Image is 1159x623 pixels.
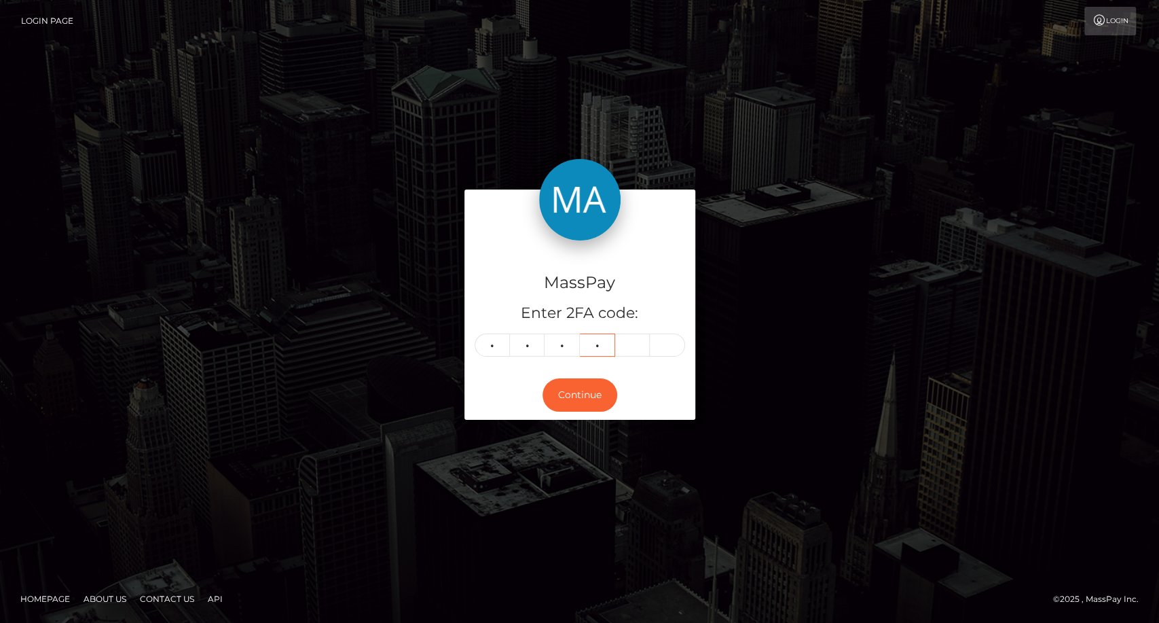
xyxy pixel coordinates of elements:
img: MassPay [539,159,621,241]
a: About Us [78,588,132,609]
button: Continue [542,378,617,412]
a: Login Page [21,7,73,35]
a: Contact Us [134,588,200,609]
div: © 2025 , MassPay Inc. [1053,592,1149,607]
a: Homepage [15,588,75,609]
h5: Enter 2FA code: [475,303,685,324]
h4: MassPay [475,271,685,295]
a: API [202,588,228,609]
a: Login [1084,7,1136,35]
